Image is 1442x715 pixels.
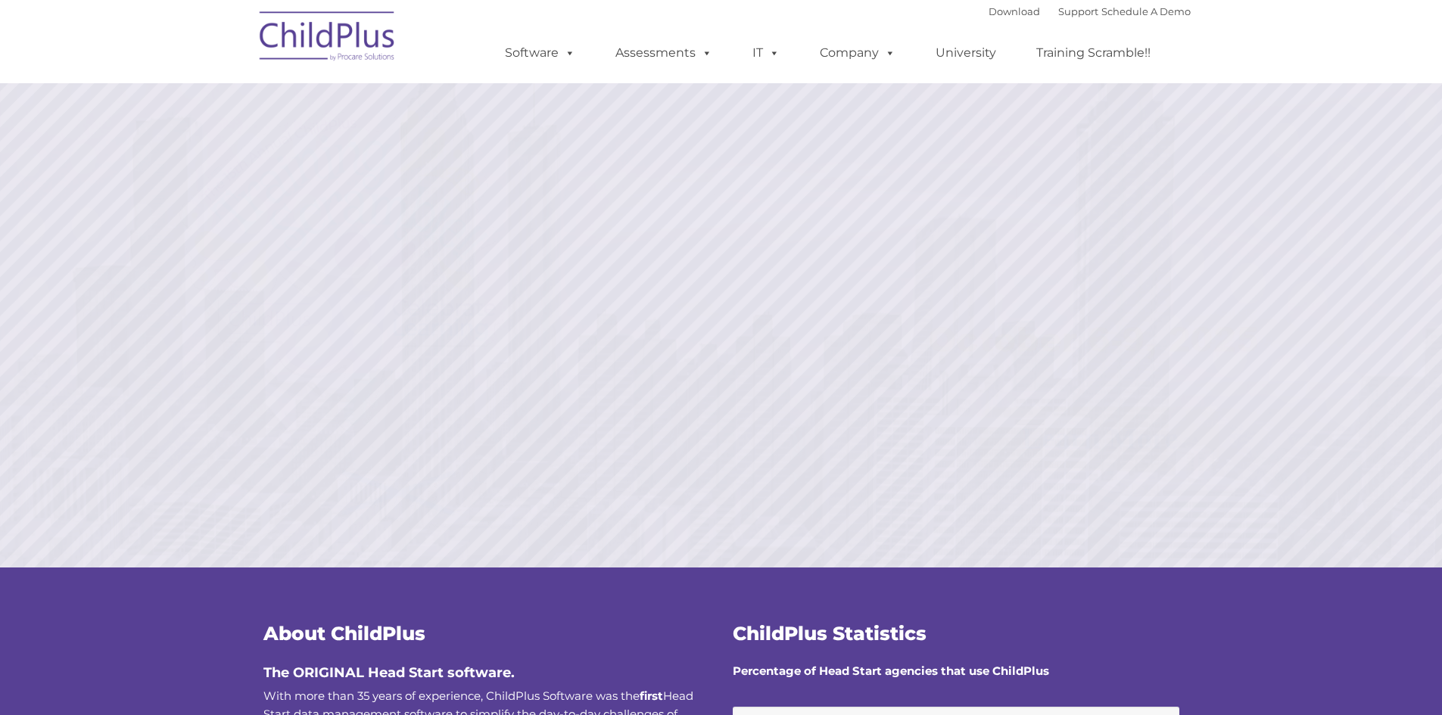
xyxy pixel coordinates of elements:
[263,622,425,645] span: About ChildPlus
[252,1,403,76] img: ChildPlus by Procare Solutions
[989,5,1191,17] font: |
[980,407,1220,471] a: Learn More
[920,38,1011,68] a: University
[733,622,927,645] span: ChildPlus Statistics
[1101,5,1191,17] a: Schedule A Demo
[989,5,1040,17] a: Download
[640,689,663,703] b: first
[1058,5,1098,17] a: Support
[737,38,795,68] a: IT
[1021,38,1166,68] a: Training Scramble!!
[733,664,1049,678] strong: Percentage of Head Start agencies that use ChildPlus
[600,38,727,68] a: Assessments
[805,38,911,68] a: Company
[263,664,515,681] span: The ORIGINAL Head Start software.
[490,38,590,68] a: Software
